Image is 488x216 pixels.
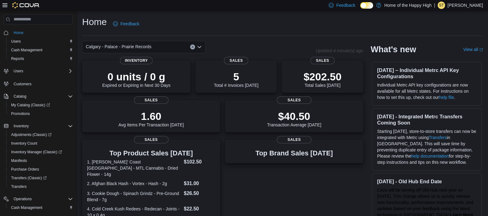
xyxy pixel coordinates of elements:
[11,132,52,137] span: Adjustments (Classic)
[6,148,75,156] a: Inventory Manager (Classic)
[377,82,477,100] p: Individual Metrc API key configurations are now available for all Metrc states. For instructions ...
[267,110,321,127] div: Transaction Average [DATE]
[87,150,215,157] h3: Top Product Sales [DATE]
[371,44,416,54] h2: What's new
[1,122,75,130] button: Inventory
[9,204,73,211] span: Cash Management
[14,94,26,99] span: Catalog
[14,124,29,129] span: Inventory
[9,174,73,182] span: Transfers (Classic)
[190,44,195,49] button: Clear input
[9,157,29,164] a: Manifests
[184,205,215,213] dd: $22.50
[9,110,32,117] a: Promotions
[9,174,49,182] a: Transfers (Classic)
[9,131,73,138] span: Adjustments (Classic)
[6,156,75,165] button: Manifests
[1,28,75,37] button: Home
[102,70,170,88] div: Expired or Expiring in Next 30 Days
[82,16,107,28] h1: Home
[119,110,184,122] p: 1.60
[11,93,29,100] button: Catalog
[9,131,54,138] a: Adjustments (Classic)
[9,183,73,190] span: Transfers
[14,197,32,201] span: Operations
[6,203,75,212] button: Cash Management
[11,29,73,36] span: Home
[87,159,181,177] dt: 1. [PERSON_NAME]' Coast [GEOGRAPHIC_DATA] - MTL Cannabis - Dried Flower - 14g
[1,195,75,203] button: Operations
[9,140,40,147] a: Inventory Count
[11,80,34,88] a: Customers
[439,95,454,100] a: help file
[6,101,75,109] a: My Catalog (Classic)
[463,47,483,52] a: View allExternal link
[9,204,45,211] a: Cash Management
[14,82,31,87] span: Customers
[377,67,477,79] h3: [DATE] – Individual Metrc API Key Configurations
[9,140,73,147] span: Inventory Count
[11,150,62,155] span: Inventory Manager (Classic)
[439,2,444,9] span: ST
[6,109,75,118] button: Promotions
[11,176,47,180] span: Transfers (Classic)
[111,18,142,30] a: Feedback
[6,46,75,54] button: Cash Management
[224,57,248,64] span: Sales
[11,80,73,87] span: Customers
[9,38,73,45] span: Users
[377,128,477,165] p: Starting [DATE], store-to-store transfers can now be integrated with Metrc using in [GEOGRAPHIC_D...
[11,195,73,203] span: Operations
[377,178,477,184] h3: [DATE] - Old Hub End Date
[411,154,449,159] a: help documentation
[87,190,181,203] dt: 3. Cookie Dough - Spinach Grindz - Pre-Ground Blend - 7g
[197,44,202,49] button: Open list of options
[277,136,311,143] span: Sales
[9,166,73,173] span: Purchase Orders
[9,157,73,164] span: Manifests
[9,166,42,173] a: Purchase Orders
[11,167,39,172] span: Purchase Orders
[102,70,170,83] p: 0 units / 0 g
[434,2,435,9] p: |
[303,70,341,83] p: $202.50
[9,55,73,62] span: Reports
[134,136,169,143] span: Sales
[1,79,75,88] button: Customers
[119,110,184,127] div: Avg Items Per Transaction [DATE]
[11,56,24,61] span: Reports
[120,57,153,64] span: Inventory
[214,70,258,83] p: 5
[184,180,215,187] dd: $31.00
[11,93,73,100] span: Catalog
[11,67,73,75] span: Users
[9,148,73,156] span: Inventory Manager (Classic)
[9,101,52,109] a: My Catalog (Classic)
[11,158,27,163] span: Manifests
[267,110,321,122] p: $40.50
[1,67,75,75] button: Users
[429,135,447,140] a: Transfers
[87,180,181,187] dt: 2. Afghan Black Hash - Vortex - Hash - 2g
[14,30,23,35] span: Home
[310,57,335,64] span: Sales
[360,2,373,9] input: Dark Mode
[6,139,75,148] button: Inventory Count
[9,110,73,117] span: Promotions
[479,48,483,52] svg: External link
[12,2,40,8] img: Cova
[9,101,73,109] span: My Catalog (Classic)
[6,174,75,182] a: Transfers (Classic)
[6,37,75,46] button: Users
[9,55,27,62] a: Reports
[184,190,215,197] dd: $26.50
[11,205,42,210] span: Cash Management
[11,48,42,53] span: Cash Management
[384,2,432,9] p: Home of the Happy High
[6,182,75,191] button: Transfers
[377,113,477,126] h3: [DATE] - Integrated Metrc Transfers Coming Soon
[11,195,34,203] button: Operations
[14,69,23,74] span: Users
[9,46,73,54] span: Cash Management
[11,122,73,130] span: Inventory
